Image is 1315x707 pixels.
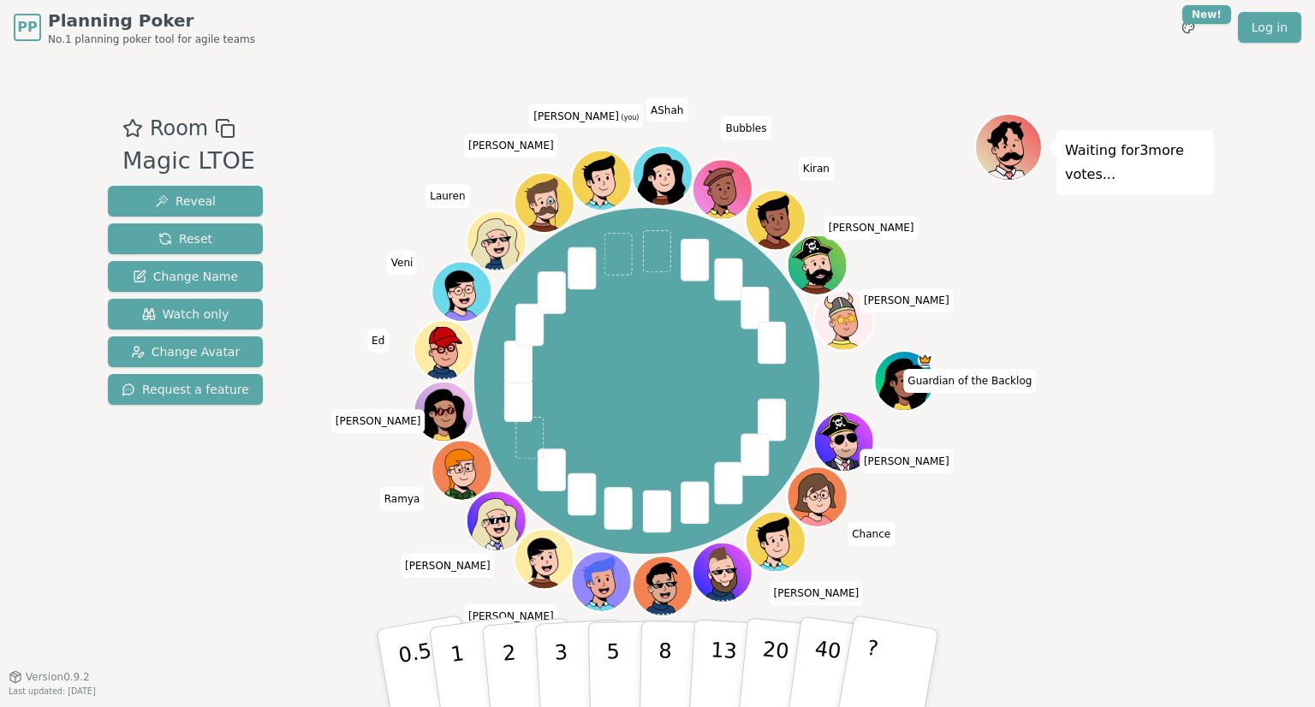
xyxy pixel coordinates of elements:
div: New! [1182,5,1231,24]
span: Click to change your name [464,134,558,157]
span: No.1 planning poker tool for agile teams [48,33,255,46]
button: Version0.9.2 [9,670,90,684]
span: Change Name [133,268,238,285]
button: Click to change your avatar [573,152,629,209]
button: Reveal [108,186,263,217]
button: Change Name [108,261,263,292]
span: Click to change your name [770,581,864,605]
span: Change Avatar [131,343,241,360]
span: Click to change your name [425,184,469,208]
span: Click to change your name [848,522,895,546]
span: Watch only [142,306,229,323]
span: Click to change your name [646,98,687,122]
span: Click to change your name [903,369,1036,393]
span: Reveal [155,193,216,210]
span: Click to change your name [401,554,495,578]
span: (you) [619,114,640,122]
button: Reset [108,223,263,254]
span: Click to change your name [721,116,771,140]
span: Version 0.9.2 [26,670,90,684]
span: Reset [158,230,212,247]
span: Click to change your name [367,329,389,353]
span: Click to change your name [860,288,954,312]
span: Click to change your name [464,604,558,628]
span: Click to change your name [331,409,425,433]
span: Last updated: [DATE] [9,686,96,696]
span: Room [150,113,208,144]
span: Click to change your name [529,104,643,128]
button: New! [1173,12,1204,43]
div: Magic LTOE [122,144,255,179]
button: Watch only [108,299,263,330]
a: PPPlanning PokerNo.1 planning poker tool for agile teams [14,9,255,46]
a: Log in [1238,12,1301,43]
span: Click to change your name [380,487,425,511]
span: Planning Poker [48,9,255,33]
span: Click to change your name [799,157,834,181]
button: Add as favourite [122,113,143,144]
span: Click to change your name [387,251,418,275]
button: Change Avatar [108,336,263,367]
span: Click to change your name [824,216,919,240]
span: PP [17,17,37,38]
span: Guardian of the Backlog is the host [917,353,932,368]
p: Waiting for 3 more votes... [1065,139,1205,187]
button: Request a feature [108,374,263,405]
span: Request a feature [122,381,249,398]
span: Click to change your name [860,449,954,473]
